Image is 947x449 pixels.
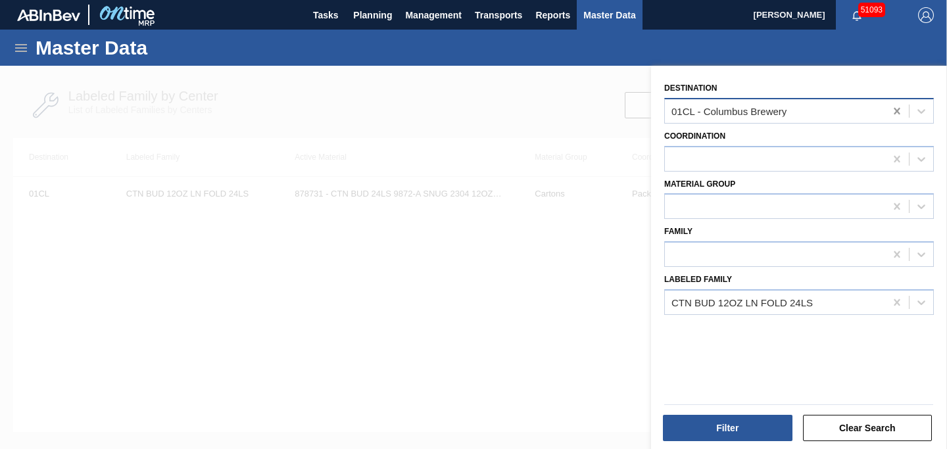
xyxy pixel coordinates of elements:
[671,105,787,116] div: 01CL - Columbus Brewery
[858,3,885,17] span: 51093
[405,7,462,23] span: Management
[311,7,340,23] span: Tasks
[803,415,933,441] button: Clear Search
[36,40,269,55] h1: Master Data
[664,227,692,236] label: Family
[664,131,725,141] label: Coordination
[918,7,934,23] img: Logout
[663,415,792,441] button: Filter
[583,7,635,23] span: Master Data
[353,7,392,23] span: Planning
[475,7,522,23] span: Transports
[671,296,813,308] div: CTN BUD 12OZ LN FOLD 24LS
[535,7,570,23] span: Reports
[664,83,717,93] label: Destination
[664,179,735,189] label: Material Group
[664,275,732,284] label: Labeled Family
[17,9,80,21] img: TNhmsLtSVTkK8tSr43FrP2fwEKptu5GPRR3wAAAABJRU5ErkJggg==
[836,6,878,24] button: Notifications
